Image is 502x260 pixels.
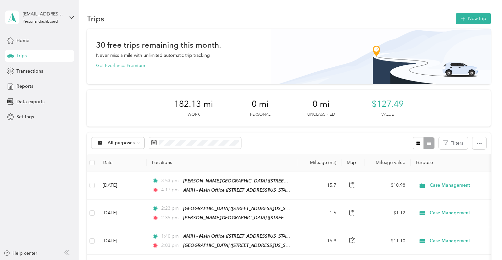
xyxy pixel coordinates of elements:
[161,186,180,194] span: 4:17 pm
[16,52,27,59] span: Trips
[364,172,411,200] td: $10.98
[364,154,411,172] th: Mileage value
[183,215,335,221] span: [PERSON_NAME][GEOGRAPHIC_DATA] ([STREET_ADDRESS][US_STATE])
[298,172,341,200] td: 15.7
[252,99,269,109] span: 0 mi
[96,41,221,48] h1: 30 free trips remaining this month.
[161,214,180,222] span: 2:35 pm
[430,209,490,217] span: Case Management
[16,83,33,90] span: Reports
[188,112,200,118] p: Work
[271,29,491,84] img: Banner
[161,242,180,249] span: 2:03 pm
[97,200,147,227] td: [DATE]
[183,187,293,193] span: AMIH - Main Office ([STREET_ADDRESS][US_STATE])
[87,15,104,22] h1: Trips
[298,227,341,255] td: 15.9
[16,98,44,105] span: Data exports
[298,200,341,227] td: 1.6
[161,205,180,212] span: 2:23 pm
[364,227,411,255] td: $11.10
[23,11,64,17] div: [EMAIL_ADDRESS][DOMAIN_NAME]
[183,233,293,239] span: AMIH - Main Office ([STREET_ADDRESS][US_STATE])
[97,154,147,172] th: Date
[456,13,491,24] button: New trip
[16,113,34,120] span: Settings
[439,137,468,149] button: Filters
[161,233,180,240] span: 1:40 pm
[364,200,411,227] td: $1.12
[96,62,145,69] button: Get Everlance Premium
[174,99,213,109] span: 182.13 mi
[430,182,490,189] span: Case Management
[97,172,147,200] td: [DATE]
[430,237,490,245] span: Case Management
[4,250,37,257] button: Help center
[381,112,394,118] p: Value
[23,20,58,24] div: Personal dashboard
[108,141,135,145] span: All purposes
[97,227,147,255] td: [DATE]
[307,112,335,118] p: Unclassified
[372,99,404,109] span: $127.49
[96,52,210,59] p: Never miss a mile with unlimited automatic trip tracking
[16,68,43,75] span: Transactions
[161,177,180,184] span: 3:53 pm
[313,99,330,109] span: 0 mi
[298,154,341,172] th: Mileage (mi)
[16,37,29,44] span: Home
[465,223,502,260] iframe: Everlance-gr Chat Button Frame
[147,154,298,172] th: Locations
[183,178,335,184] span: [PERSON_NAME][GEOGRAPHIC_DATA] ([STREET_ADDRESS][US_STATE])
[341,154,364,172] th: Map
[250,112,270,118] p: Personal
[183,243,298,248] span: [GEOGRAPHIC_DATA] ([STREET_ADDRESS][US_STATE])
[183,206,298,211] span: [GEOGRAPHIC_DATA] ([STREET_ADDRESS][US_STATE])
